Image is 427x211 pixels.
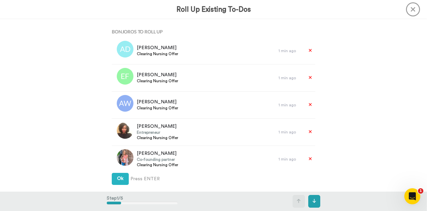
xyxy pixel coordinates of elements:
img: avatar [117,68,133,85]
div: 1 min ago [279,48,302,54]
div: 1 min ago [279,75,302,81]
button: Ok [112,173,129,185]
span: [PERSON_NAME] [137,123,178,130]
span: [PERSON_NAME] [137,99,178,105]
span: Clearing Nursing Offer [137,135,178,140]
span: [PERSON_NAME] [137,44,178,51]
span: 1 [418,188,423,194]
span: Entrepreneur [137,130,178,135]
span: Clearing Nursing Offer [137,105,178,111]
iframe: Intercom live chat [404,188,420,204]
img: avatar [117,41,133,58]
span: Co-founding partner [137,157,178,162]
span: Clearing Nursing Offer [137,162,178,168]
span: [PERSON_NAME] [137,72,178,78]
img: 7d97a432-ef54-49f9-b333-a0d971a863ea.jpg [117,149,133,166]
span: Clearing Nursing Offer [137,78,178,84]
img: avatar [117,95,133,112]
div: Step 1 / 5 [107,192,178,211]
h4: Bonjoros To Roll Up [112,29,315,34]
span: Clearing Nursing Offer [137,51,178,57]
img: 04e5aa54-0f2d-477c-81f3-62f474c4f981.jpg [117,122,133,139]
span: [PERSON_NAME] [137,150,178,157]
h3: Roll Up Existing To-Dos [176,6,251,13]
span: Press ENTER [130,176,160,182]
span: Ok [117,176,123,181]
div: 1 min ago [279,102,302,108]
div: 1 min ago [279,129,302,135]
div: 1 min ago [279,156,302,162]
